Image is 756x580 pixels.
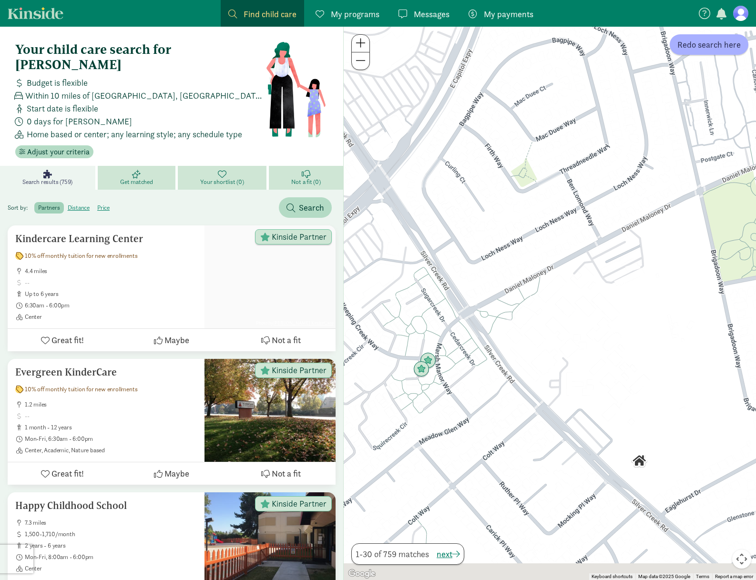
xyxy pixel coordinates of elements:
span: Great fit! [51,467,84,480]
div: Click to see details [413,361,429,377]
span: Messages [414,8,450,20]
span: My payments [484,8,533,20]
button: Maybe [117,462,226,485]
span: Home based or center; any learning style; any schedule type [27,128,242,141]
span: Not a fit [272,334,301,346]
span: Budget is flexible [27,76,88,89]
span: 7.3 miles [25,519,197,527]
button: Redo search here [670,34,748,55]
button: Great fit! [8,462,117,485]
span: 0 days for [PERSON_NAME] [27,115,132,128]
span: 1.2 miles [25,401,197,408]
span: Center [25,565,197,572]
h5: Evergreen KinderCare [15,366,197,378]
span: 4.4 miles [25,267,197,275]
a: Open this area in Google Maps (opens a new window) [346,568,378,580]
span: Sort by: [8,204,33,212]
img: Google [346,568,378,580]
h5: Kindercare Learning Center [15,233,197,244]
span: Not a fit [272,467,301,480]
h5: Happy Childhood School [15,500,197,511]
span: 1,500-1,710/month [25,530,197,538]
label: distance [64,202,93,214]
button: Not a fit [226,329,336,351]
span: Center, Academic, Nature based [25,447,197,454]
span: Map data ©2025 Google [638,574,690,579]
button: Maybe [117,329,226,351]
span: Photo by [254,317,336,328]
button: Map camera controls [732,549,751,569]
span: 1-30 of 759 matches [356,548,429,560]
a: Kinside [8,7,63,19]
span: Center [25,313,197,321]
span: Adjust your criteria [27,146,90,158]
span: Kinside Partner [272,233,327,241]
a: Not a fit (0) [269,166,343,190]
span: Maybe [164,334,189,346]
span: Great fit! [51,334,84,346]
span: Redo search here [677,38,741,51]
span: Kinside Partner [272,499,327,508]
span: Search [299,201,324,214]
span: 10% off monthly tuition for new enrollments [25,386,137,393]
span: Your shortlist (0) [200,178,244,186]
span: up to 6 years [25,290,197,298]
span: Kinside Partner [272,366,327,375]
a: [PERSON_NAME] KinderCare [273,320,334,326]
span: Mon-Fri, 8:00am - 6:00pm [25,553,197,561]
span: Find child care [244,8,296,20]
span: Not a fit (0) [291,178,320,186]
label: partners [34,202,63,214]
span: 10% off monthly tuition for new enrollments [25,252,137,260]
a: Your shortlist (0) [178,166,269,190]
button: Great fit! [8,329,117,351]
h4: Your child care search for [PERSON_NAME] [15,42,266,72]
button: Adjust your criteria [15,145,93,159]
a: Terms [696,574,709,579]
span: Within 10 miles of [GEOGRAPHIC_DATA], [GEOGRAPHIC_DATA] 95121 [25,89,265,102]
button: Not a fit [226,462,336,485]
a: Report a map error [715,574,753,579]
div: Click to see details [420,353,436,369]
label: price [93,202,113,214]
span: 1 month - 12 years [25,424,197,431]
a: Get matched [98,166,178,190]
span: 6:30am - 6:00pm [25,302,197,309]
button: next [437,548,460,560]
span: Maybe [164,467,189,480]
button: Search [279,197,332,218]
button: Keyboard shortcuts [592,573,633,580]
span: My programs [331,8,379,20]
div: Click to see details [631,453,647,469]
span: Get matched [120,178,153,186]
span: Search results (759) [22,178,72,186]
span: Mon-Fri, 6:30am - 6:00pm [25,435,197,443]
span: Start date is flexible [27,102,98,115]
span: 2 years - 6 years [25,542,197,549]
